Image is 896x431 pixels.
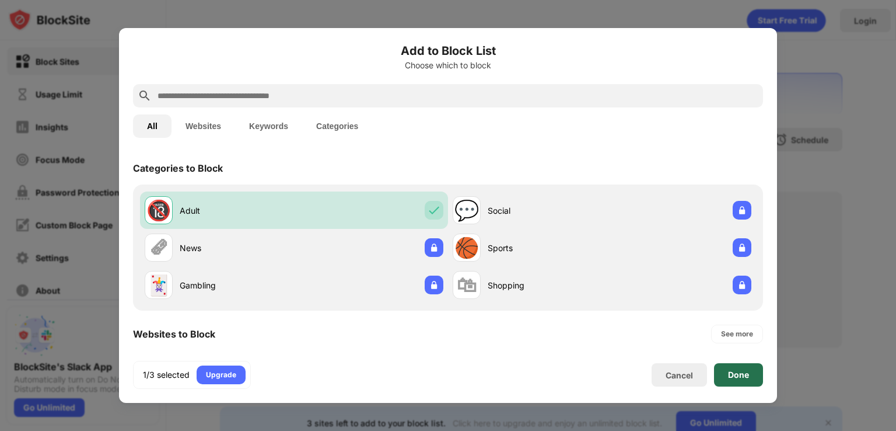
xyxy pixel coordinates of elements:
[180,242,294,254] div: News
[457,273,477,297] div: 🛍
[235,114,302,138] button: Keywords
[488,279,602,291] div: Shopping
[133,61,763,70] div: Choose which to block
[180,279,294,291] div: Gambling
[133,42,763,60] h6: Add to Block List
[149,236,169,260] div: 🗞
[171,114,235,138] button: Websites
[143,369,190,381] div: 1/3 selected
[454,199,479,223] div: 💬
[133,114,171,138] button: All
[302,114,372,138] button: Categories
[146,199,171,223] div: 🔞
[488,204,602,217] div: Social
[454,236,479,260] div: 🏀
[206,369,236,381] div: Upgrade
[133,328,215,340] div: Websites to Block
[133,162,223,174] div: Categories to Block
[138,89,152,103] img: search.svg
[180,204,294,217] div: Adult
[146,273,171,297] div: 🃏
[721,328,753,340] div: See more
[488,242,602,254] div: Sports
[666,370,693,380] div: Cancel
[728,370,749,380] div: Done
